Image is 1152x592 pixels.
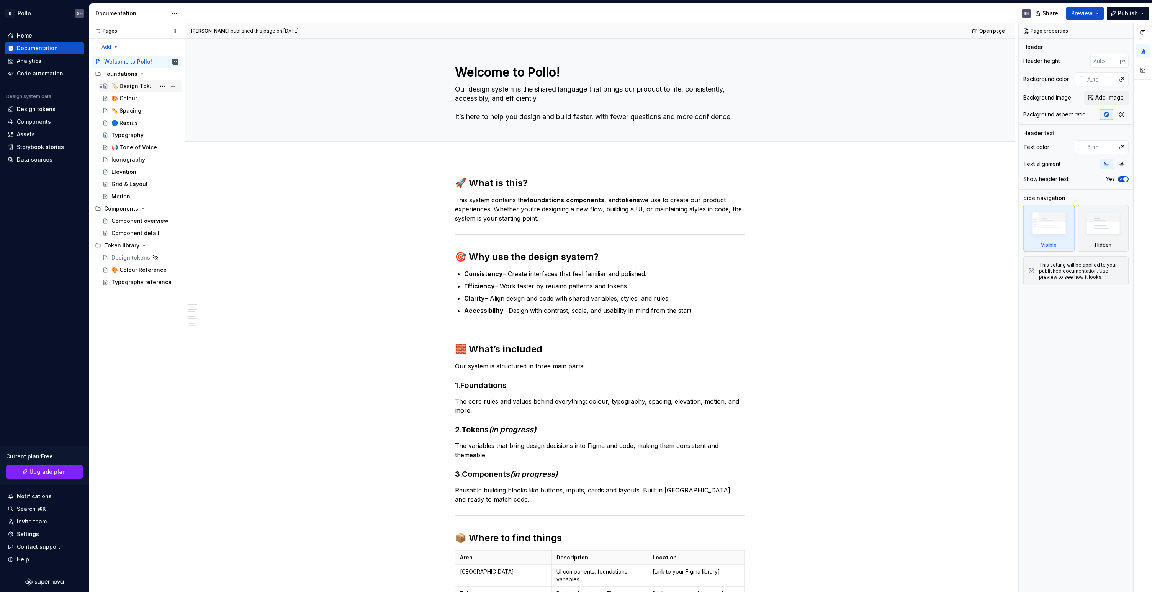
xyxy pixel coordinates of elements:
p: px [1120,58,1126,64]
div: Hidden [1078,205,1129,252]
strong: foundations [527,196,564,204]
svg: Supernova Logo [25,578,64,586]
div: This setting will be applied to your published documentation. Use preview to see how it looks. [1039,262,1124,280]
div: Invite team [17,518,47,525]
input: Auto [1084,72,1115,86]
p: – Align design and code with shared variables, styles, and rules. [464,294,745,303]
div: published this page on [DATE] [231,28,299,34]
h2: 🎯 Why use the design system? [455,251,745,263]
div: Foundations [92,68,182,80]
div: Background image [1023,94,1071,101]
a: Component overview [99,215,182,227]
button: Search ⌘K [5,503,84,515]
div: Design system data [6,93,51,100]
div: Header height [1023,57,1060,65]
h3: 2. [455,424,745,435]
strong: Clarity [464,294,485,302]
strong: Components [462,469,558,479]
h3: 1. [455,380,745,391]
p: Location [653,554,740,561]
span: Share [1042,10,1058,17]
div: Current plan : Free [6,453,83,460]
a: Analytics [5,55,84,67]
div: Hidden [1095,242,1111,248]
div: Components [92,203,182,215]
p: Our system is structured in three main parts: [455,361,745,371]
a: Data sources [5,154,84,166]
div: Elevation [111,168,136,176]
div: K [5,9,15,18]
div: SH [1024,10,1029,16]
a: Design tokens [5,103,84,115]
label: Yes [1106,176,1115,182]
p: Area [460,554,547,561]
span: Open page [979,28,1005,34]
div: SH [173,58,177,65]
a: Iconography [99,154,182,166]
a: Upgrade plan [6,465,83,479]
div: Design tokens [17,105,56,113]
a: Grid & Layout [99,178,182,190]
div: Header [1023,43,1043,51]
span: Upgrade plan [29,468,66,476]
strong: Efficiency [464,282,495,290]
div: Components [17,118,51,126]
div: Analytics [17,57,41,65]
strong: tokens [619,196,640,204]
a: Motion [99,190,182,203]
div: Side navigation [1023,194,1065,202]
div: Page tree [92,56,182,288]
a: Design tokens [99,252,182,264]
div: Code automation [17,70,63,77]
input: Auto [1084,140,1115,154]
p: [Link to your Figma library] [653,568,740,576]
span: [PERSON_NAME] [191,28,229,34]
div: 🎨 Colour [111,95,137,102]
div: Help [17,556,29,563]
strong: components [566,196,604,204]
a: Open page [970,26,1008,36]
em: (in progress) [510,469,558,479]
div: Home [17,32,32,39]
h2: 📦 Where to find things [455,532,745,544]
p: – Design with contrast, scale, and usability in mind from the start. [464,306,745,315]
button: Add image [1084,91,1129,105]
h2: 🚀 What is this? [455,177,745,189]
a: Invite team [5,515,84,528]
span: Add [101,44,111,50]
div: Welcome to Pollo! [104,58,152,65]
div: Token library [104,242,139,249]
em: (in progress) [489,425,536,434]
strong: Tokens [461,425,489,434]
a: Code automation [5,67,84,80]
div: Typography reference [111,278,172,286]
div: Storybook stories [17,143,64,151]
div: Design tokens [111,254,150,262]
div: Typography [111,131,144,139]
a: 🔵 Radius [99,117,182,129]
div: Notifications [17,492,52,500]
button: Notifications [5,490,84,502]
div: Settings [17,530,39,538]
a: 📢 Tone of Voice [99,141,182,154]
a: 🏷️ Design Tokens 101 [99,80,182,92]
input: Auto [1090,54,1120,68]
a: Typography reference [99,276,182,288]
strong: Accessibility [464,307,504,314]
div: Header text [1023,129,1054,137]
p: UI components, foundations, variables [556,568,643,583]
div: Search ⌘K [17,505,46,513]
button: KPolloSH [2,5,87,21]
div: Components [104,205,138,213]
a: Components [5,116,84,128]
div: 🎨 Colour Reference [111,266,167,274]
div: Background aspect ratio [1023,111,1086,118]
div: Grid & Layout [111,180,148,188]
a: 🎨 Colour [99,92,182,105]
textarea: Our design system is the shared language that brings our product to life, consistently, accessibl... [453,83,743,123]
a: 📏 Spacing [99,105,182,117]
div: Documentation [17,44,58,52]
p: The variables that bring design decisions into Figma and code, making them consistent and themeable. [455,441,745,460]
button: Add [92,42,121,52]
